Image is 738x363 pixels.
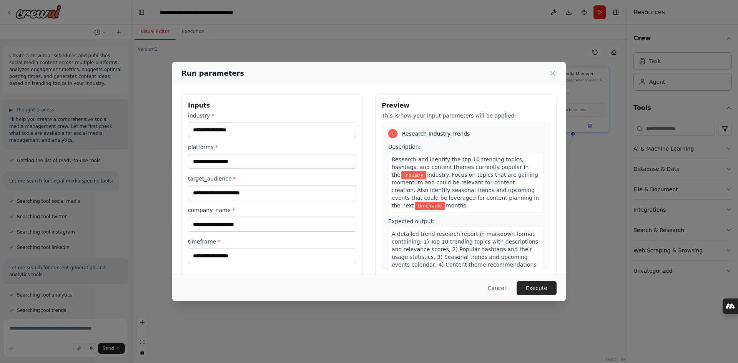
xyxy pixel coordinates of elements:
[188,143,356,151] label: platforms
[181,68,244,79] h2: Run parameters
[517,281,557,295] button: Execute
[392,231,538,275] span: A detailed trend research report in markdown format containing: 1) Top 10 trending topics with de...
[388,218,435,224] span: Expected output:
[482,281,512,295] button: Cancel
[388,144,421,150] span: Description:
[188,112,356,119] label: industry
[446,202,468,209] span: months.
[401,171,426,179] span: Variable: industry
[388,129,397,138] div: 1
[188,175,356,182] label: target_audience
[188,101,356,110] h3: Inputs
[188,206,356,214] label: company_name
[382,112,550,119] p: This is how your input parameters will be applied:
[392,156,529,178] span: Research and identify the top 10 trending topics, hashtags, and content themes currently popular ...
[415,202,445,210] span: Variable: timeframe
[188,238,356,245] label: timeframe
[402,130,470,138] span: Research Industry Trends
[382,101,550,110] h3: Preview
[392,172,539,209] span: industry. Focus on topics that are gaining momentum and could be relevant for content creation. A...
